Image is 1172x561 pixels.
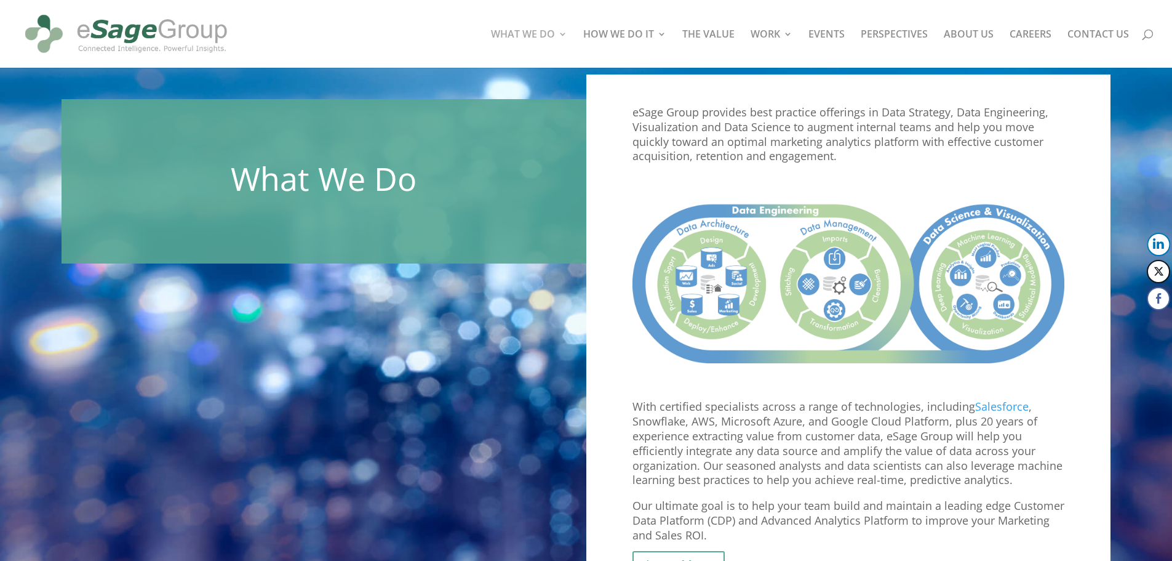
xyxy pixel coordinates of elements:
[632,499,1065,554] p: Our ultimate goal is to help your team build and maintain a leading edge Customer Data Platform (...
[583,30,666,68] a: HOW WE DO IT
[751,30,792,68] a: WORK
[21,5,231,63] img: eSage Group
[975,399,1029,414] a: Salesforce
[1147,233,1170,256] button: LinkedIn Share
[1010,30,1051,68] a: CAREERS
[632,105,1065,175] p: eSage Group provides best practice offerings in Data Strategy, Data Engineering, Visualization an...
[632,400,1065,499] p: With certified specialists across a range of technologies, including , Snowflake, AWS, Microsoft ...
[148,161,500,202] h1: What We Do
[944,30,994,68] a: ABOUT US
[808,30,845,68] a: EVENTS
[682,30,735,68] a: THE VALUE
[861,30,928,68] a: PERSPECTIVES
[1067,30,1129,68] a: CONTACT US
[1147,287,1170,310] button: Facebook Share
[491,30,567,68] a: WHAT WE DO
[1147,260,1170,283] button: Twitter Share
